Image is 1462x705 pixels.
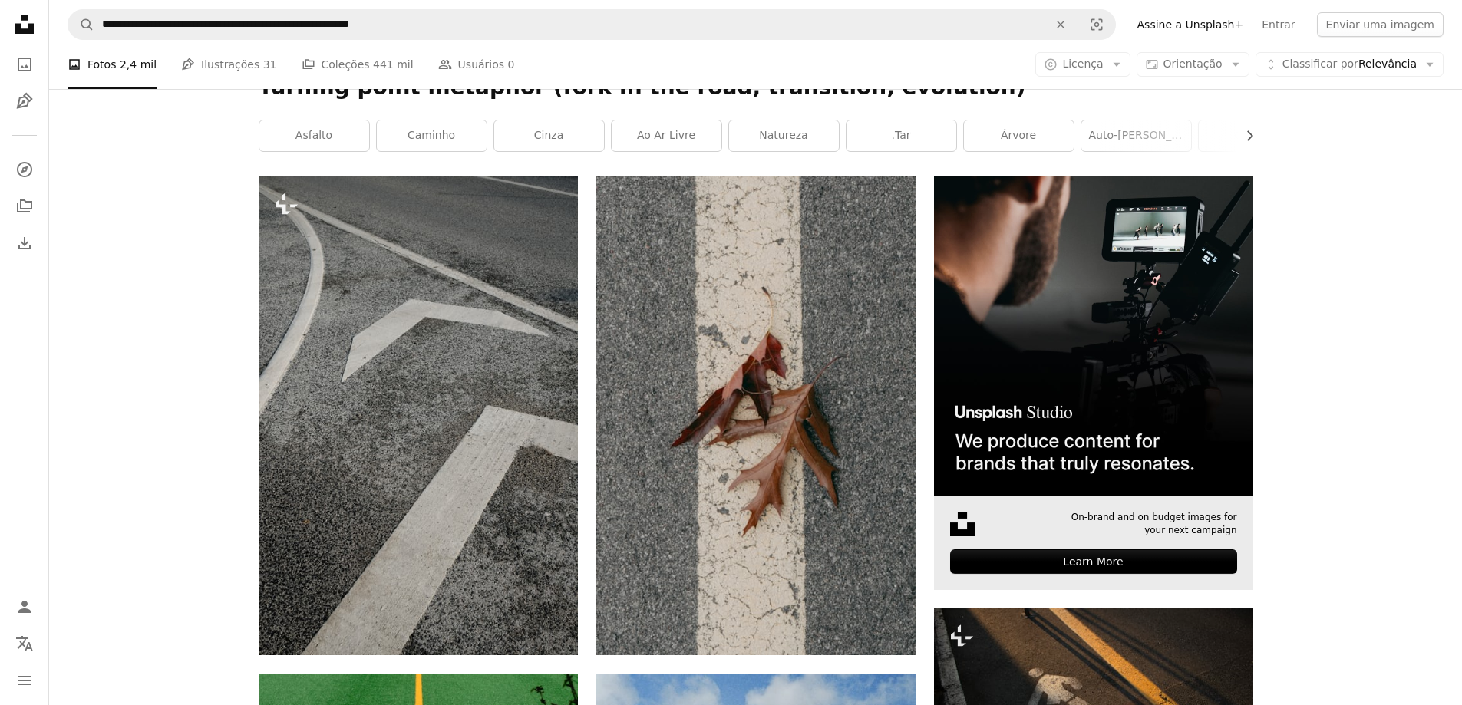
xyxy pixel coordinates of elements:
[259,176,578,655] img: uma seta pintada ao lado de uma estrada
[612,120,721,151] a: ao ar livre
[508,56,515,73] span: 0
[9,86,40,117] a: Ilustrações
[934,176,1253,496] img: file-1715652217532-464736461acbimage
[9,49,40,80] a: Fotos
[1282,58,1358,70] span: Classificar por
[377,120,487,151] a: caminho
[847,120,956,151] a: .tar
[934,176,1253,590] a: On-brand and on budget images for your next campaignLearn More
[1252,12,1304,37] a: Entrar
[1199,120,1309,151] a: cidade
[950,512,975,536] img: file-1631678316303-ed18b8b5cb9cimage
[1035,52,1130,77] button: Licença
[9,9,40,43] a: Início — Unsplash
[181,40,276,89] a: Ilustrações 31
[1061,511,1237,537] span: On-brand and on budget images for your next campaign
[1081,120,1191,151] a: Auto-[PERSON_NAME]
[1256,52,1444,77] button: Classificar porRelevância
[1128,12,1253,37] a: Assine a Unsplash+
[302,40,414,89] a: Coleções 441 mil
[9,154,40,185] a: Explorar
[9,665,40,696] button: Menu
[1282,57,1417,72] span: Relevância
[9,628,40,659] button: Idioma
[596,409,916,423] a: Uma folha deitada na beira de uma estrada
[1062,58,1103,70] span: Licença
[259,120,369,151] a: asfalto
[263,56,277,73] span: 31
[950,549,1237,574] div: Learn More
[68,9,1116,40] form: Pesquise conteúdo visual em todo o site
[1163,58,1223,70] span: Orientação
[438,40,515,89] a: Usuários 0
[1137,52,1249,77] button: Orientação
[729,120,839,151] a: natureza
[1317,12,1444,37] button: Enviar uma imagem
[9,228,40,259] a: Histórico de downloads
[494,120,604,151] a: cinza
[1236,120,1253,151] button: rolar lista para a direita
[1044,10,1078,39] button: Limpar
[9,591,40,622] a: Entrar / Cadastrar-se
[964,120,1074,151] a: árvore
[1078,10,1115,39] button: Pesquisa visual
[68,10,94,39] button: Pesquise na Unsplash
[373,56,414,73] span: 441 mil
[596,176,916,655] img: Uma folha deitada na beira de uma estrada
[9,191,40,222] a: Coleções
[259,409,578,423] a: uma seta pintada ao lado de uma estrada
